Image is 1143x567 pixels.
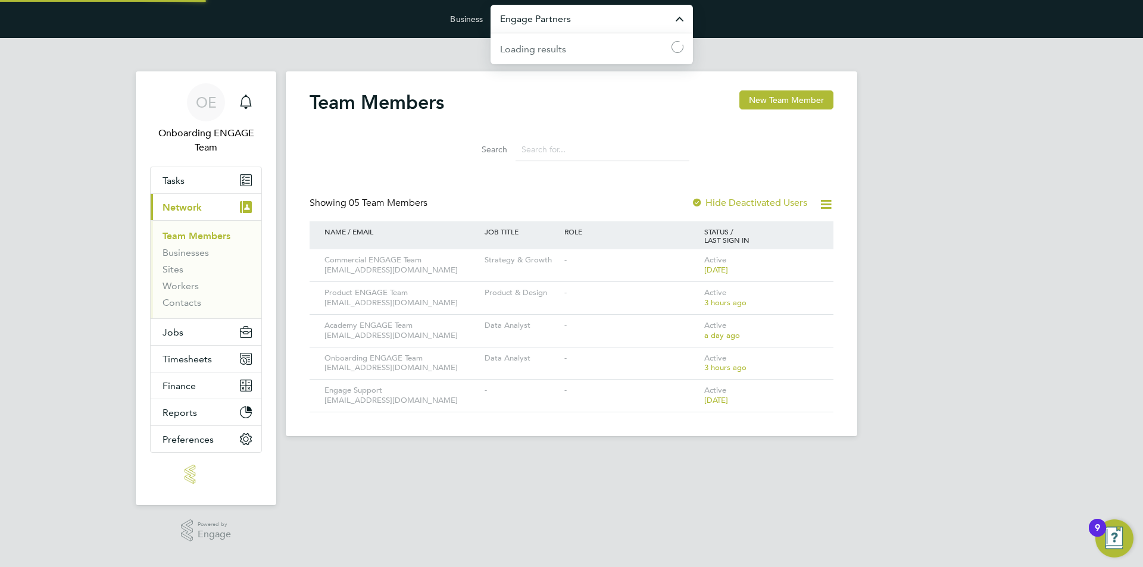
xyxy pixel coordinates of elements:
[163,247,209,258] a: Businesses
[321,282,482,314] div: Product ENGAGE Team [EMAIL_ADDRESS][DOMAIN_NAME]
[349,197,427,209] span: 05 Team Members
[310,90,444,114] h2: Team Members
[561,249,701,271] div: -
[561,221,701,242] div: ROLE
[150,126,262,155] span: Onboarding ENGAGE Team
[704,330,740,340] span: a day ago
[185,465,227,484] img: engage-logo-retina.png
[701,315,822,347] div: Active
[151,426,261,452] button: Preferences
[198,530,231,540] span: Engage
[1095,528,1100,543] div: 9
[151,167,261,193] a: Tasks
[321,249,482,281] div: Commercial ENGAGE Team [EMAIL_ADDRESS][DOMAIN_NAME]
[561,380,701,402] div: -
[136,71,276,505] nav: Main navigation
[482,347,561,369] div: Data Analyst
[482,221,561,242] div: JOB TITLE
[151,346,261,372] button: Timesheets
[704,362,747,372] span: 3 hours ago
[482,380,561,402] div: -
[482,282,561,304] div: Product & Design
[701,347,822,380] div: Active
[561,315,701,337] div: -
[163,380,196,391] span: Finance
[704,265,728,275] span: [DATE]
[151,399,261,425] button: Reports
[561,282,701,304] div: -
[516,138,689,161] input: Search for...
[500,42,566,57] div: Loading results
[163,202,202,213] span: Network
[163,280,199,292] a: Workers
[704,297,747,308] span: 3 hours ago
[151,372,261,399] button: Finance
[150,465,262,484] a: Go to home page
[151,319,261,345] button: Jobs
[321,347,482,380] div: Onboarding ENGAGE Team [EMAIL_ADDRESS][DOMAIN_NAME]
[163,175,185,186] span: Tasks
[163,434,214,445] span: Preferences
[704,395,728,405] span: [DATE]
[701,282,822,314] div: Active
[450,14,483,24] label: Business
[163,407,197,418] span: Reports
[561,347,701,369] div: -
[739,90,833,109] button: New Team Member
[321,315,482,347] div: Academy ENGAGE Team [EMAIL_ADDRESS][DOMAIN_NAME]
[321,221,482,242] div: NAME / EMAIL
[198,519,231,530] span: Powered by
[196,95,217,110] span: OE
[163,297,201,308] a: Contacts
[691,197,807,209] label: Hide Deactivated Users
[150,83,262,155] a: OEOnboarding ENGAGE Team
[482,315,561,337] div: Data Analyst
[163,264,183,275] a: Sites
[163,327,183,338] span: Jobs
[321,380,482,412] div: Engage Support [EMAIL_ADDRESS][DOMAIN_NAME]
[151,194,261,220] button: Network
[701,249,822,281] div: Active
[482,249,561,271] div: Strategy & Growth
[1095,519,1133,557] button: Open Resource Center, 9 new notifications
[701,221,822,250] div: STATUS / LAST SIGN IN
[701,380,822,412] div: Active
[151,220,261,318] div: Network
[454,144,507,155] label: Search
[181,519,232,542] a: Powered byEngage
[163,230,230,242] a: Team Members
[310,197,430,209] div: Showing
[163,353,212,365] span: Timesheets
